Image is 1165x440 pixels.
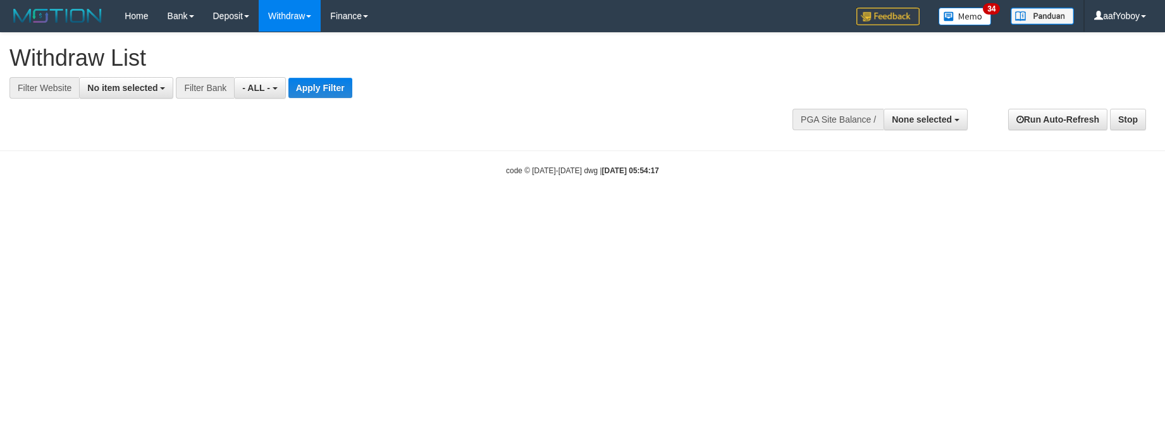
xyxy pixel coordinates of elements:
span: No item selected [87,83,157,93]
img: Button%20Memo.svg [939,8,992,25]
div: Filter Website [9,77,79,99]
button: None selected [884,109,968,130]
a: Run Auto-Refresh [1008,109,1107,130]
strong: [DATE] 05:54:17 [602,166,659,175]
button: - ALL - [234,77,285,99]
button: Apply Filter [288,78,352,98]
img: panduan.png [1011,8,1074,25]
span: - ALL - [242,83,270,93]
h1: Withdraw List [9,46,764,71]
div: PGA Site Balance / [792,109,884,130]
button: No item selected [79,77,173,99]
span: None selected [892,114,952,125]
span: 34 [983,3,1000,15]
a: Stop [1110,109,1146,130]
small: code © [DATE]-[DATE] dwg | [506,166,659,175]
img: MOTION_logo.png [9,6,106,25]
img: Feedback.jpg [856,8,920,25]
div: Filter Bank [176,77,234,99]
